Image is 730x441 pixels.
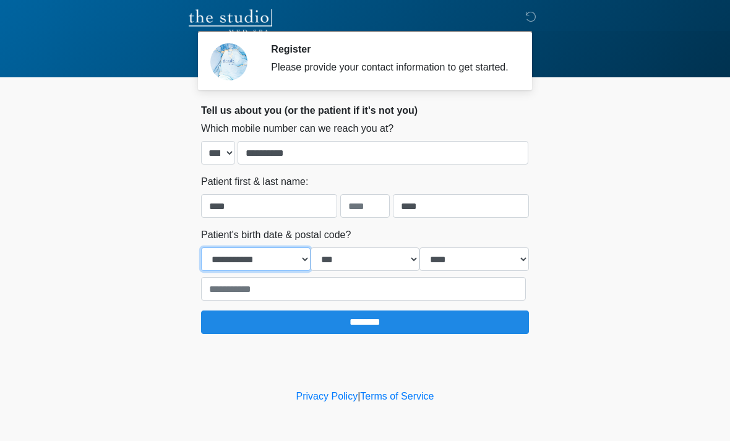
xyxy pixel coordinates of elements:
label: Patient first & last name: [201,174,308,189]
a: Privacy Policy [296,391,358,401]
div: Please provide your contact information to get started. [271,60,510,75]
label: Patient's birth date & postal code? [201,228,351,242]
h2: Register [271,43,510,55]
label: Which mobile number can we reach you at? [201,121,393,136]
h2: Tell us about you (or the patient if it's not you) [201,105,529,116]
a: Terms of Service [360,391,434,401]
img: Agent Avatar [210,43,247,80]
img: The Studio Med Spa Logo [189,9,272,34]
a: | [358,391,360,401]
